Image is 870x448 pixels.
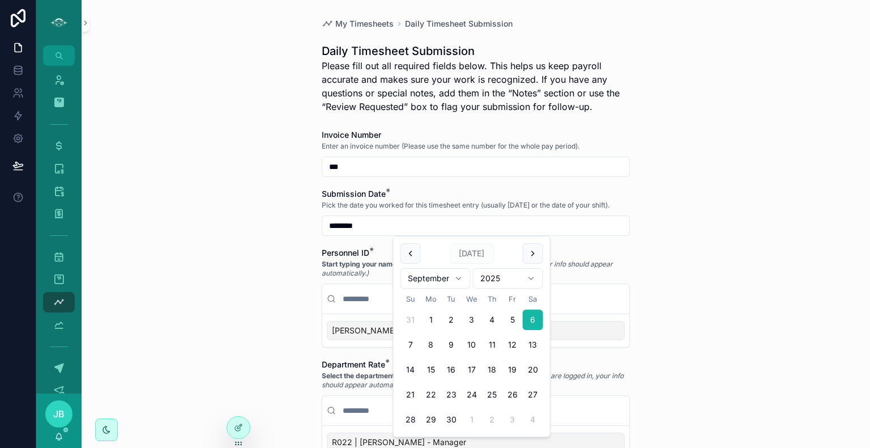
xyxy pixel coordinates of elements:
[322,142,579,151] span: Enter an invoice number (Please use the same number for the whole pay period).
[332,325,397,336] span: [PERSON_NAME]
[462,293,482,305] th: Wednesday
[502,335,523,355] button: Friday, September 12th, 2025
[322,371,527,380] strong: Select the department and role you worked under for this shift.
[322,43,630,59] h1: Daily Timesheet Submission
[523,293,543,305] th: Saturday
[523,335,543,355] button: Saturday, September 13th, 2025
[405,18,513,29] a: Daily Timesheet Submission
[400,335,421,355] button: Sunday, September 7th, 2025
[523,310,543,330] button: Today, Saturday, September 6th, 2025, selected
[400,409,421,430] button: Sunday, September 28th, 2025
[421,409,441,430] button: Monday, September 29th, 2025
[421,310,441,330] button: Monday, September 1st, 2025
[482,409,502,430] button: Thursday, October 2nd, 2025
[421,335,441,355] button: Monday, September 8th, 2025
[400,310,421,330] button: Sunday, August 31st, 2025
[36,66,82,394] div: scrollable content
[441,384,462,405] button: Tuesday, September 23rd, 2025
[462,310,482,330] button: Wednesday, September 3rd, 2025
[523,360,543,380] button: Saturday, September 20th, 2025
[322,248,369,257] span: Personnel ID
[322,201,609,210] span: Pick the date you worked for this timesheet entry (usually [DATE] or the date of your shift).
[482,335,502,355] button: Thursday, September 11th, 2025
[441,293,462,305] th: Tuesday
[462,409,482,430] button: Wednesday, October 1st, 2025
[400,384,421,405] button: Sunday, September 21st, 2025
[322,360,385,369] span: Department Rate
[332,437,466,448] span: R022 | [PERSON_NAME] - Manager
[421,293,441,305] th: Monday
[400,360,421,380] button: Sunday, September 14th, 2025
[441,335,462,355] button: Tuesday, September 9th, 2025
[322,371,624,389] em: (If you are logged in, your info should appear automatically).
[322,130,381,140] span: Invoice Number
[400,293,543,430] table: September 2025
[462,384,482,405] button: Wednesday, September 24th, 2025
[441,360,462,380] button: Tuesday, September 16th, 2025
[482,384,502,405] button: Thursday, September 25th, 2025
[421,384,441,405] button: Monday, September 22nd, 2025
[523,384,543,405] button: Saturday, September 27th, 2025
[421,360,441,380] button: Monday, September 15th, 2025
[441,409,462,430] button: Tuesday, September 30th, 2025
[50,14,68,32] img: App logo
[462,360,482,380] button: Wednesday, September 17th, 2025
[482,293,502,305] th: Thursday
[482,310,502,330] button: Thursday, September 4th, 2025
[482,360,502,380] button: Thursday, September 18th, 2025
[322,260,613,277] em: (If you are logged in, your info should appear automatically.)
[322,189,386,198] span: Submission Date
[400,293,421,305] th: Sunday
[335,18,394,29] span: My Timesheets
[462,335,482,355] button: Wednesday, September 10th, 2025
[322,59,630,113] p: Please fill out all required fields below. This helps us keep payroll accurate and makes sure you...
[322,260,470,268] strong: Start typing your name or select from the list.
[502,310,523,330] button: Friday, September 5th, 2025
[523,409,543,430] button: Saturday, October 4th, 2025
[322,314,629,347] div: Suggestions
[502,293,523,305] th: Friday
[502,409,523,430] button: Friday, October 3rd, 2025
[441,310,462,330] button: Tuesday, September 2nd, 2025
[502,384,523,405] button: Friday, September 26th, 2025
[502,360,523,380] button: Friday, September 19th, 2025
[322,18,394,29] a: My Timesheets
[53,407,65,421] span: JB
